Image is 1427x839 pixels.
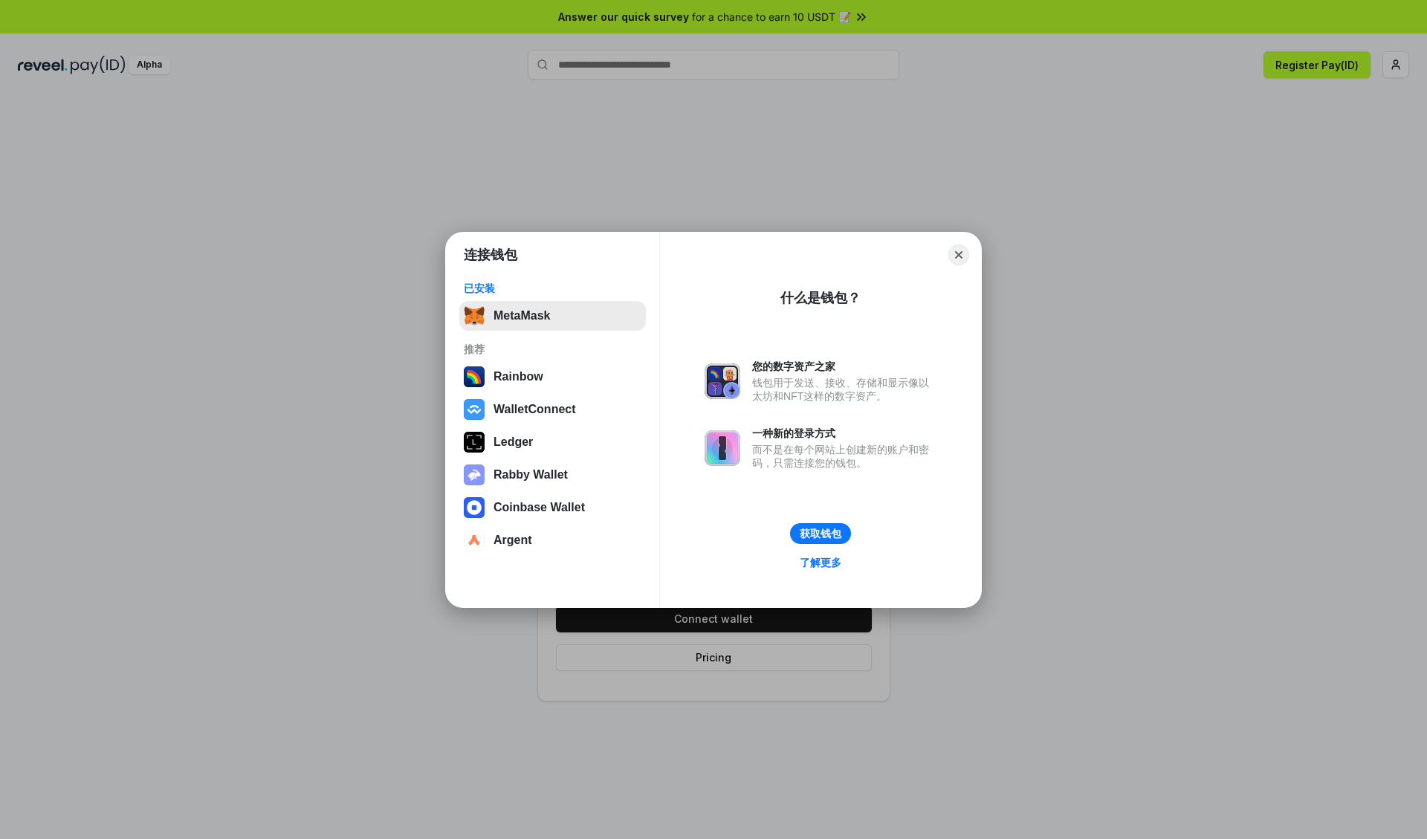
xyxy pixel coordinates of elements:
[752,376,936,403] div: 钱包用于发送、接收、存储和显示像以太坊和NFT这样的数字资产。
[459,395,646,424] button: WalletConnect
[494,468,568,482] div: Rabby Wallet
[494,435,533,449] div: Ledger
[459,427,646,457] button: Ledger
[494,309,550,323] div: MetaMask
[464,464,485,485] img: svg+xml,%3Csvg%20xmlns%3D%22http%3A%2F%2Fwww.w3.org%2F2000%2Fsvg%22%20fill%3D%22none%22%20viewBox...
[494,534,532,547] div: Argent
[459,460,646,490] button: Rabby Wallet
[464,246,517,264] h1: 连接钱包
[464,366,485,387] img: svg+xml,%3Csvg%20width%3D%22120%22%20height%3D%22120%22%20viewBox%3D%220%200%20120%20120%22%20fil...
[464,343,641,356] div: 推荐
[494,403,576,416] div: WalletConnect
[705,430,740,466] img: svg+xml,%3Csvg%20xmlns%3D%22http%3A%2F%2Fwww.w3.org%2F2000%2Fsvg%22%20fill%3D%22none%22%20viewBox...
[464,399,485,420] img: svg+xml,%3Csvg%20width%3D%2228%22%20height%3D%2228%22%20viewBox%3D%220%200%2028%2028%22%20fill%3D...
[790,523,851,544] button: 获取钱包
[459,301,646,331] button: MetaMask
[752,360,936,373] div: 您的数字资产之家
[464,530,485,551] img: svg+xml,%3Csvg%20width%3D%2228%22%20height%3D%2228%22%20viewBox%3D%220%200%2028%2028%22%20fill%3D...
[459,362,646,392] button: Rainbow
[464,282,641,295] div: 已安装
[464,305,485,326] img: svg+xml,%3Csvg%20fill%3D%22none%22%20height%3D%2233%22%20viewBox%3D%220%200%2035%2033%22%20width%...
[780,289,861,307] div: 什么是钱包？
[459,493,646,522] button: Coinbase Wallet
[459,525,646,555] button: Argent
[800,527,841,540] div: 获取钱包
[494,370,543,383] div: Rainbow
[800,556,841,569] div: 了解更多
[494,501,585,514] div: Coinbase Wallet
[752,443,936,470] div: 而不是在每个网站上创建新的账户和密码，只需连接您的钱包。
[705,363,740,399] img: svg+xml,%3Csvg%20xmlns%3D%22http%3A%2F%2Fwww.w3.org%2F2000%2Fsvg%22%20fill%3D%22none%22%20viewBox...
[948,244,969,265] button: Close
[752,427,936,440] div: 一种新的登录方式
[791,553,850,572] a: 了解更多
[464,497,485,518] img: svg+xml,%3Csvg%20width%3D%2228%22%20height%3D%2228%22%20viewBox%3D%220%200%2028%2028%22%20fill%3D...
[464,432,485,453] img: svg+xml,%3Csvg%20xmlns%3D%22http%3A%2F%2Fwww.w3.org%2F2000%2Fsvg%22%20width%3D%2228%22%20height%3...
